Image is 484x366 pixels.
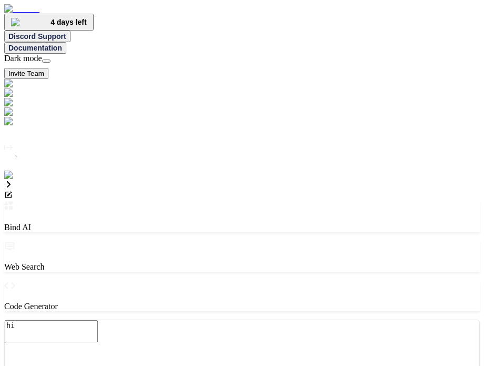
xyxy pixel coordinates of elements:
[11,18,51,26] img: premium
[4,171,38,180] img: settings
[4,68,48,79] button: Invite Team
[4,31,70,42] button: Discord Support
[4,117,57,126] img: cloudideIcon
[8,44,62,52] span: Documentation
[4,302,480,311] p: Code Generator
[4,223,480,232] p: Bind AI
[5,320,98,342] textarea: hi
[4,4,39,14] img: Bind AI
[4,42,66,54] button: Documentation
[4,107,51,117] img: githubDark
[4,54,42,63] span: Dark mode
[4,14,94,31] button: premium4 days left
[8,32,66,41] span: Discord Support
[4,79,44,88] img: darkChat
[51,18,86,26] span: 4 days left
[4,262,480,272] p: Web Search
[4,88,59,98] img: darkAi-studio
[4,98,44,107] img: darkChat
